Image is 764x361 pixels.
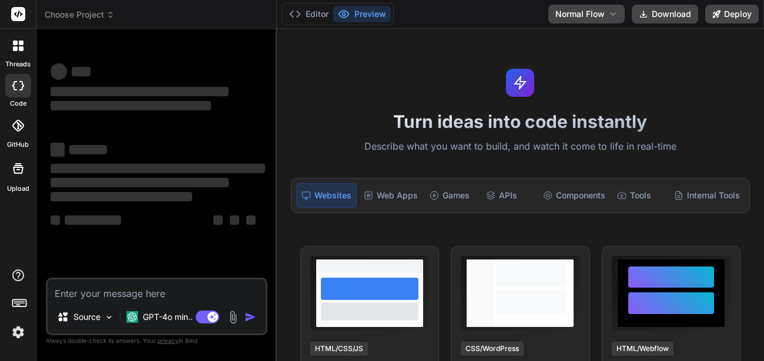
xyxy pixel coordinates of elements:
div: APIs [481,183,536,208]
span: privacy [158,337,179,344]
div: Web Apps [359,183,423,208]
p: GPT-4o min.. [143,311,193,323]
button: Normal Flow [548,5,625,23]
span: ‌ [51,192,192,201]
div: HTML/CSS/JS [310,342,368,356]
span: ‌ [51,215,60,225]
button: Editor [284,6,333,22]
span: ‌ [65,215,121,225]
span: ‌ [51,164,265,173]
span: View Prompt [675,256,726,268]
span: View Prompt [525,256,575,268]
div: Websites [296,183,357,208]
div: Components [538,183,610,208]
label: threads [5,59,31,69]
span: Choose Project [45,9,115,21]
div: Games [425,183,480,208]
label: code [10,99,26,109]
label: Upload [7,184,29,194]
img: Pick Models [104,312,114,322]
img: GPT-4o mini [126,311,138,323]
img: icon [244,311,256,323]
span: ‌ [213,215,223,225]
span: ‌ [69,145,107,154]
p: Source [73,311,100,323]
div: Internal Tools [669,183,745,208]
span: ‌ [51,178,229,187]
div: HTML/Webflow [612,342,673,356]
h1: Turn ideas into code instantly [284,111,757,132]
div: Tools [612,183,667,208]
span: ‌ [246,215,256,225]
span: ‌ [230,215,239,225]
label: GitHub [7,140,29,150]
img: attachment [226,311,240,324]
button: Deploy [705,5,759,23]
span: ‌ [72,67,91,76]
span: ‌ [51,101,211,110]
img: settings [8,322,28,342]
span: Normal Flow [555,8,605,20]
span: View Prompt [374,256,424,268]
span: ‌ [51,87,229,96]
span: ‌ [51,143,65,157]
p: Describe what you want to build, and watch it come to life in real-time [284,139,757,154]
button: Preview [333,6,391,22]
span: ‌ [51,63,67,80]
div: CSS/WordPress [461,342,524,356]
p: Always double-check its answers. Your in Bind [46,335,267,346]
button: Download [632,5,698,23]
